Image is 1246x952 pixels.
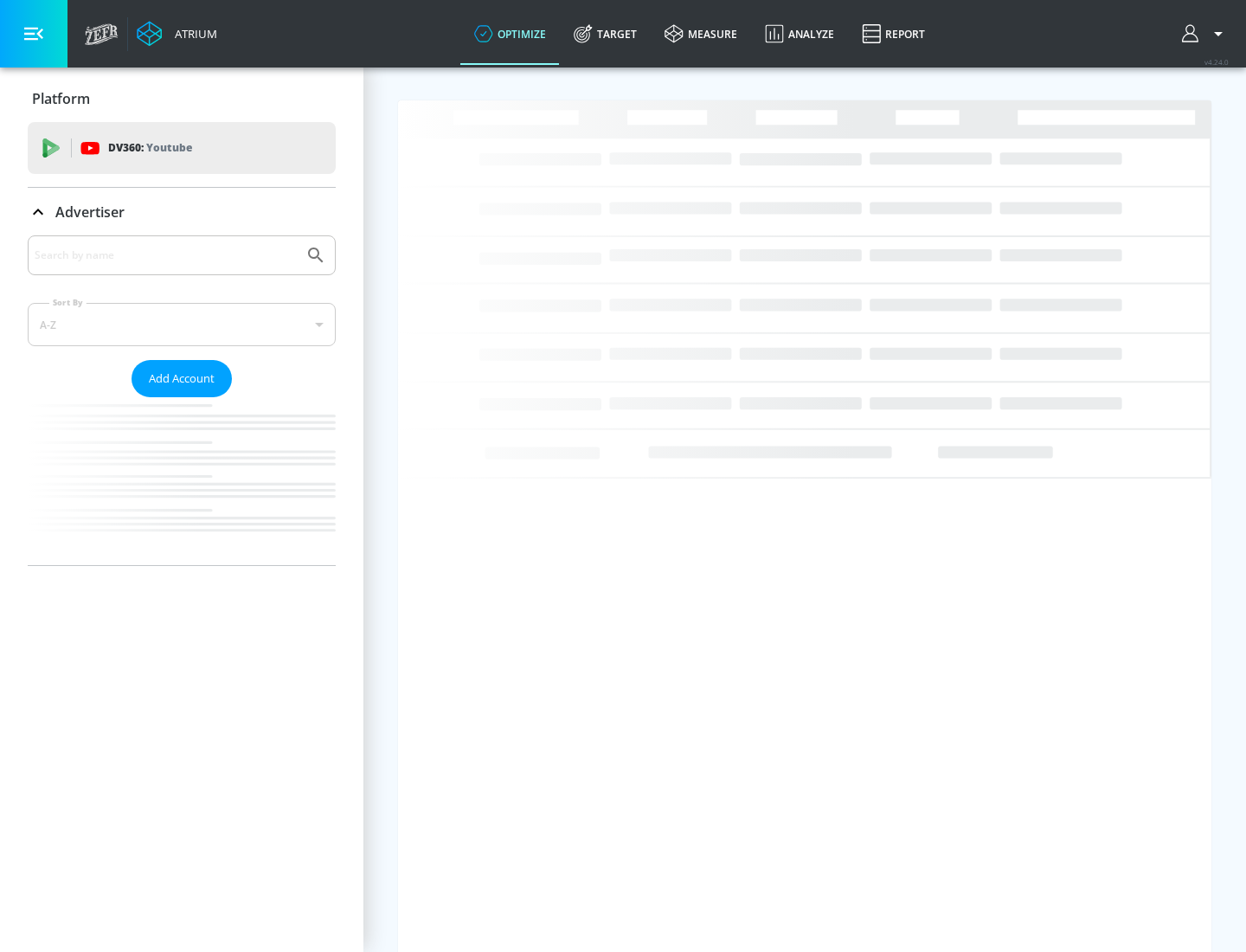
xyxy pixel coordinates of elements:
[28,122,336,174] div: DV360: Youtube
[460,3,560,65] a: optimize
[28,188,336,236] div: Advertiser
[28,303,336,346] div: A-Z
[35,244,297,267] input: Search by name
[28,397,336,565] nav: list of Advertiser
[55,203,125,222] p: Advertiser
[848,3,939,65] a: Report
[132,360,232,397] button: Add Account
[1204,57,1229,67] span: v 4.24.0
[137,21,217,47] a: Atrium
[146,138,192,157] p: Youtube
[560,3,651,65] a: Target
[651,3,751,65] a: measure
[149,369,215,389] span: Add Account
[28,74,336,123] div: Platform
[108,138,192,158] p: DV360:
[32,89,90,108] p: Platform
[751,3,848,65] a: Analyze
[49,297,87,308] label: Sort By
[28,235,336,565] div: Advertiser
[168,26,217,42] div: Atrium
